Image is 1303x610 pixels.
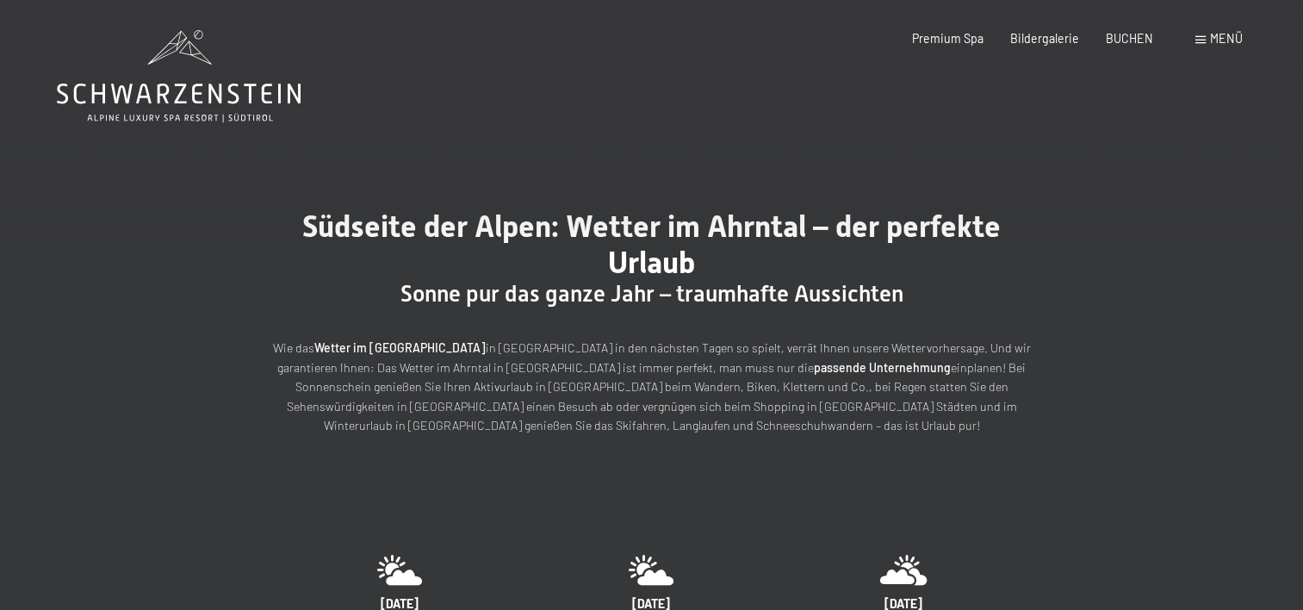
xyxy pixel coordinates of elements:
[302,209,1001,280] span: Südseite der Alpen: Wetter im Ahrntal – der perfekte Urlaub
[912,31,983,46] a: Premium Spa
[273,339,1031,436] p: Wie das in [GEOGRAPHIC_DATA] in den nächsten Tagen so spielt, verrät Ihnen unsere Wettervorhersag...
[314,340,486,355] strong: Wetter im [GEOGRAPHIC_DATA]
[400,281,903,307] span: Sonne pur das ganze Jahr – traumhafte Aussichten
[1010,31,1079,46] a: Bildergalerie
[1106,31,1153,46] a: BUCHEN
[814,360,951,375] strong: passende Unternehmung
[1210,31,1243,46] span: Menü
